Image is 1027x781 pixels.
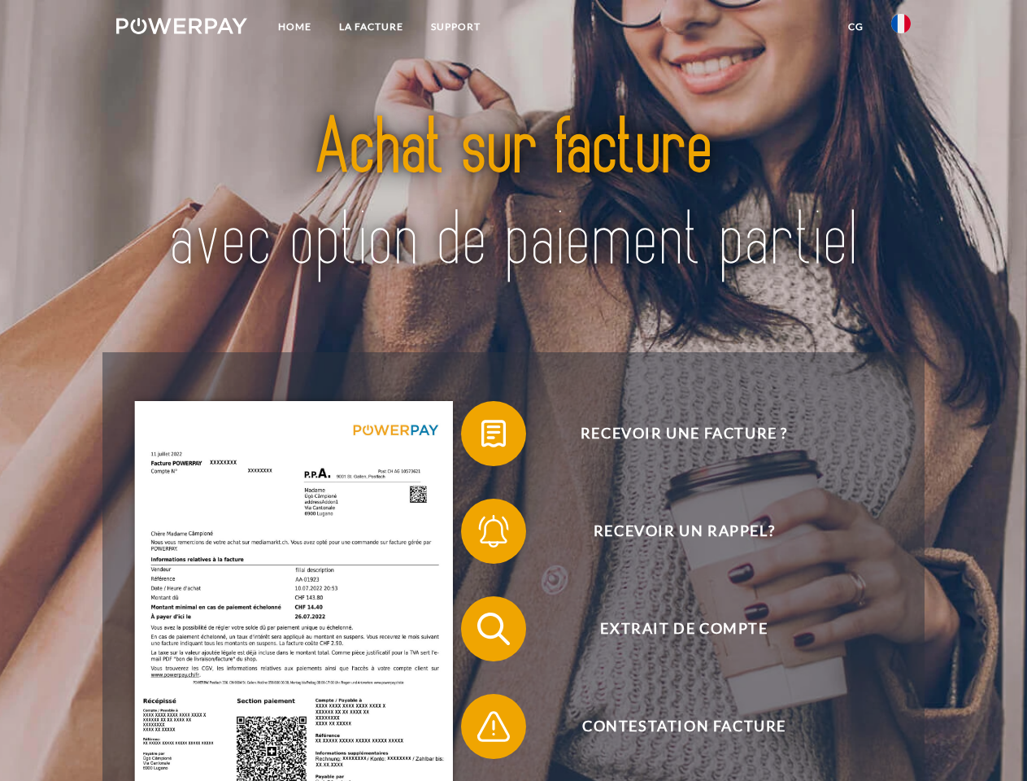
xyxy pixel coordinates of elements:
[485,499,883,564] span: Recevoir un rappel?
[485,401,883,466] span: Recevoir une facture ?
[461,596,884,661] button: Extrait de compte
[473,511,514,552] img: qb_bell.svg
[155,78,872,312] img: title-powerpay_fr.svg
[891,14,911,33] img: fr
[473,413,514,454] img: qb_bill.svg
[461,499,884,564] button: Recevoir un rappel?
[116,18,247,34] img: logo-powerpay-white.svg
[325,12,417,41] a: LA FACTURE
[485,694,883,759] span: Contestation Facture
[417,12,494,41] a: Support
[473,706,514,747] img: qb_warning.svg
[834,12,877,41] a: CG
[264,12,325,41] a: Home
[461,694,884,759] button: Contestation Facture
[461,401,884,466] button: Recevoir une facture ?
[485,596,883,661] span: Extrait de compte
[473,609,514,649] img: qb_search.svg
